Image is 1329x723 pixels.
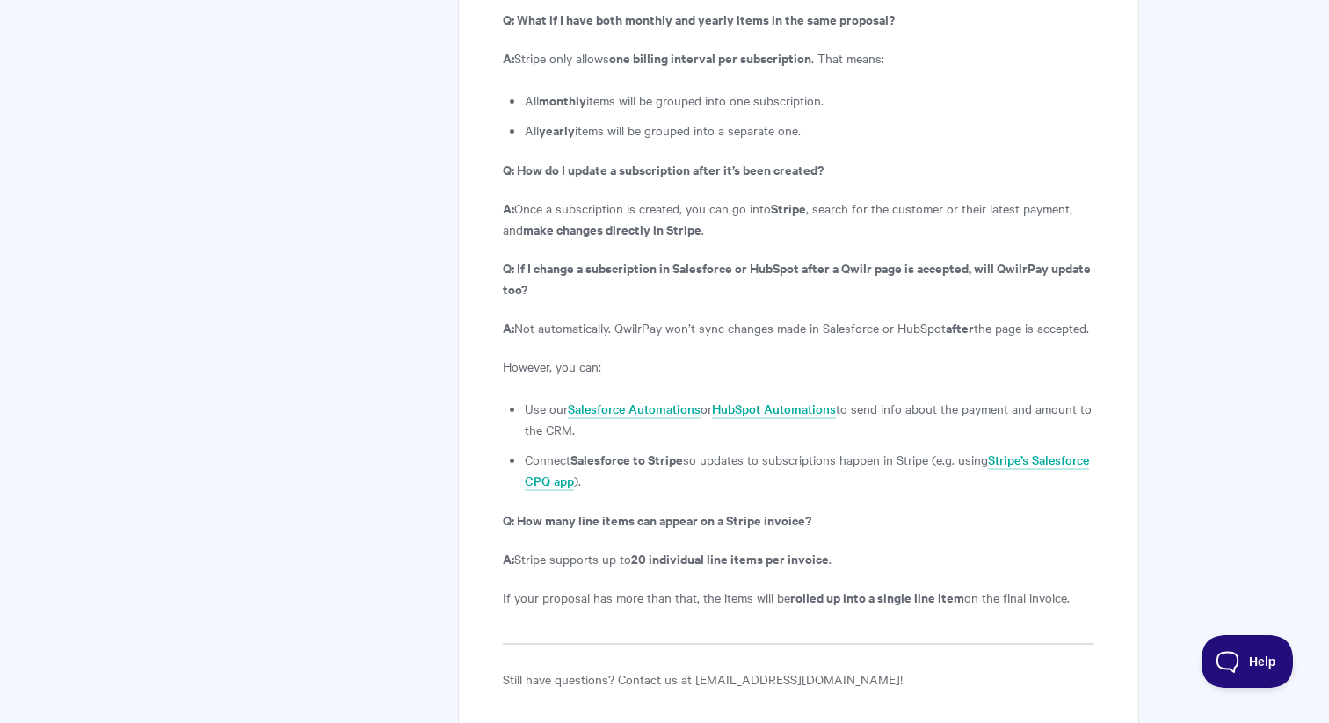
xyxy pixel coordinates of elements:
li: Connect so updates to subscriptions happen in Stripe (e.g. using ). [525,449,1094,491]
strong: Q: If I change a subscription in Salesforce or HubSpot after a Qwilr page is accepted, will Qwilr... [503,258,1091,298]
b: A: [503,48,514,67]
strong: monthly [539,90,586,109]
strong: rolled up into a single line item [790,588,964,606]
p: If your proposal has more than that, the items will be on the final invoice. [503,587,1094,608]
li: All items will be grouped into a separate one. [525,119,1094,141]
p: Stripe supports up to . [503,548,1094,569]
p: Not automatically. QwilrPay won’t sync changes made in Salesforce or HubSpot the page is accepted. [503,317,1094,338]
strong: 20 individual line items per invoice [631,549,829,568]
strong: Q: How do I update a subscription after it’s been created? [503,160,824,178]
b: A: [503,199,514,217]
p: Stripe only allows . That means: [503,47,1094,69]
p: Once a subscription is created, you can go into , search for the customer or their latest payment... [503,198,1094,240]
p: However, you can: [503,356,1094,377]
strong: Q: How many line items can appear on a Stripe invoice? [503,510,811,529]
a: HubSpot Automations [712,400,836,419]
strong: Stripe [771,199,806,217]
li: All items will be grouped into one subscription. [525,90,1094,111]
strong: after [946,318,974,336]
b: A: [503,318,514,336]
strong: yearly [539,120,575,139]
a: Salesforce Automations [568,400,701,419]
b: A: [503,549,514,568]
strong: Salesforce to Stripe [570,450,683,468]
iframe: Toggle Customer Support [1202,635,1294,688]
strong: one billing interval per subscription [609,48,811,67]
strong: make changes directly in Stripe [523,220,701,238]
li: Use our or to send info about the payment and amount to the CRM. [525,398,1094,440]
strong: Q: What if I have both monthly and yearly items in the same proposal? [503,10,895,28]
p: Still have questions? Contact us at [EMAIL_ADDRESS][DOMAIN_NAME]! [503,669,1094,690]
